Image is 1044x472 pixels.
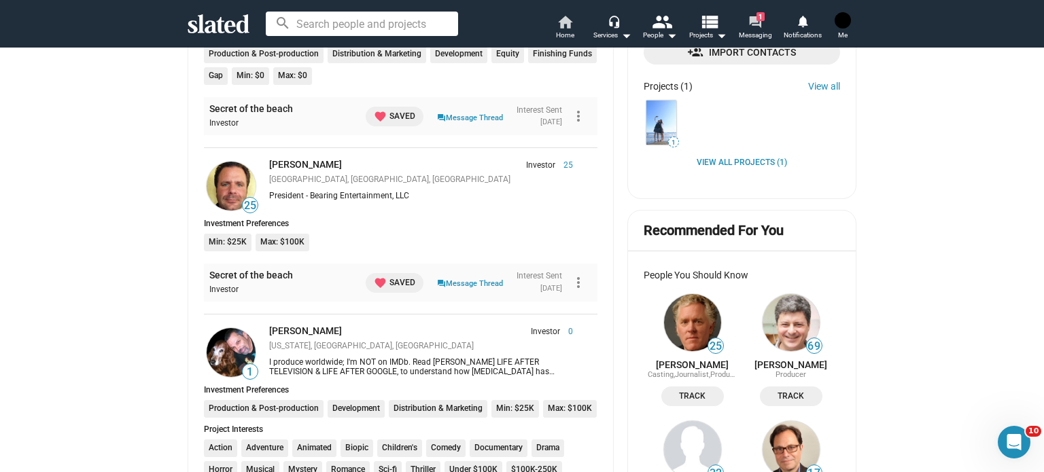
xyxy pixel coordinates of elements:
li: Equity [491,46,524,63]
span: Casting, [648,370,675,379]
mat-icon: arrow_drop_down [618,27,634,43]
mat-icon: question_answer [437,278,446,289]
li: Distribution & Marketing [328,46,426,63]
li: Action [204,439,237,457]
button: Kyoji OhnoMe [826,10,859,45]
a: Secret of the beach [644,98,679,147]
mat-icon: home [557,14,573,30]
li: Adventure [241,439,288,457]
a: Secret of the beach [209,269,293,282]
li: Gap [204,67,228,85]
span: 1 [756,12,765,21]
mat-card-title: Recommended For You [644,221,784,240]
div: [US_STATE], [GEOGRAPHIC_DATA], [GEOGRAPHIC_DATA] [269,341,573,352]
div: Services [593,27,631,43]
mat-icon: arrow_drop_down [713,27,729,43]
span: 69 [807,340,822,353]
div: President - Bearing Entertainment, LLC [269,191,573,202]
img: Kyoji Ohno [835,12,851,29]
span: 0 [560,327,573,338]
mat-icon: more_vert [570,274,587,291]
mat-icon: headset_mic [608,15,620,27]
button: Track [760,386,822,406]
li: Max: $100K [543,400,597,418]
span: Track [669,389,716,403]
li: Min: $0 [232,67,269,85]
div: People You Should Know [644,270,840,280]
span: Saved [374,276,415,290]
a: [PERSON_NAME] [269,325,342,336]
mat-icon: arrow_drop_down [663,27,680,43]
input: Search people and projects [266,12,458,36]
span: 25 [708,340,723,353]
mat-icon: more_vert [570,108,587,124]
span: 1 [669,139,678,147]
span: 25 [243,199,258,213]
div: Projects (1) [644,81,693,92]
a: Message Thread [437,276,503,289]
span: Saved [374,109,415,124]
li: Biopic [341,439,373,457]
li: Production & Post-production [204,46,324,63]
a: Stanley N Lozowski [204,325,258,380]
div: Project Interests [204,424,597,434]
span: Me [838,27,848,43]
li: Max: $0 [273,67,312,85]
img: Secret of the beach [646,101,676,145]
div: Investor [209,285,353,295]
span: Projects [689,27,727,43]
div: People [643,27,677,43]
li: Drama [532,439,564,457]
mat-icon: people [652,12,672,31]
li: Distribution & Marketing [389,400,487,418]
button: Track [661,386,724,406]
div: Investment Preferences [204,385,597,395]
button: People [636,14,684,43]
span: Producer [710,370,741,379]
a: Secret of the beach [209,103,293,115]
a: [PERSON_NAME] [656,359,729,370]
li: Finishing Funds [528,46,597,63]
span: Home [556,27,574,43]
a: Import Contacts [644,40,840,65]
button: Services [589,14,636,43]
span: Journalist, [675,370,710,379]
img: Stanley N Lozowski [207,328,256,377]
span: Import Contacts [655,40,829,65]
span: Investor [531,327,560,338]
li: Children's [377,439,422,457]
mat-icon: favorite [374,110,387,123]
li: Comedy [426,439,466,457]
span: 10 [1026,426,1041,437]
mat-icon: question_answer [437,112,446,124]
div: Interest Sent [517,105,562,116]
img: Scott Macaulay [664,294,721,351]
a: [PERSON_NAME] [269,159,342,170]
li: Production & Post-production [204,400,324,418]
button: Projects [684,14,731,43]
li: Documentary [470,439,527,457]
div: [GEOGRAPHIC_DATA], [GEOGRAPHIC_DATA], [GEOGRAPHIC_DATA] [269,175,573,185]
div: Investor [209,118,353,129]
button: Saved [366,273,423,293]
li: Min: $25K [204,234,251,251]
span: Track [768,389,814,403]
mat-icon: forum [748,15,761,28]
li: Min: $25K [491,400,539,418]
li: Development [430,46,487,63]
span: 1 [243,365,258,379]
li: Max: $100K [256,234,309,251]
mat-icon: view_list [699,12,719,31]
span: Notifications [784,27,822,43]
a: Home [541,14,589,43]
a: Notifications [779,14,826,43]
div: Interest Sent [517,271,562,282]
span: Investor [526,160,555,171]
a: [PERSON_NAME] [754,359,827,370]
span: Messaging [739,27,772,43]
iframe: Intercom live chat [998,426,1030,458]
mat-icon: notifications [796,14,809,27]
a: Larry Nealy [204,159,258,213]
button: Saved [366,107,423,126]
div: I produce worldwide; I'm NOT on IMDb. Read [PERSON_NAME] LIFE AFTER TELEVISION & LIFE AFTER GOOGL... [269,357,573,376]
